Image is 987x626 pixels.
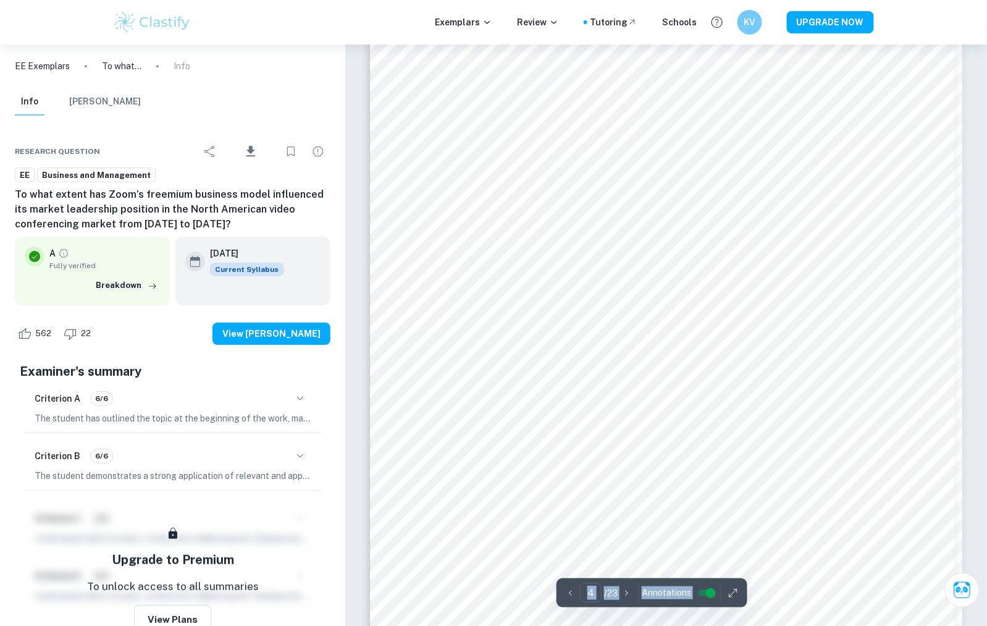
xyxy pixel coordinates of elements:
[20,362,325,381] h5: Examiner's summary
[35,469,311,483] p: The student demonstrates a strong application of relevant and appropriate source material to the ...
[37,167,156,183] a: Business and Management
[174,59,190,73] p: Info
[210,263,284,276] span: Current Syllabus
[590,15,637,29] a: Tutoring
[517,15,559,29] p: Review
[102,59,141,73] p: To what extent has Zoom’s freemium business model influenced its market leadership position in th...
[112,551,234,569] h5: Upgrade to Premium
[74,328,98,340] span: 22
[306,139,330,164] div: Report issue
[15,187,330,232] h6: To what extent has Zoom’s freemium business model influenced its market leadership position in th...
[87,579,259,595] p: To unlock access to all summaries
[93,276,161,295] button: Breakdown
[15,169,34,182] span: EE
[15,324,58,344] div: Like
[435,15,492,29] p: Exemplars
[210,247,274,260] h6: [DATE]
[212,323,330,345] button: View [PERSON_NAME]
[225,135,276,167] div: Download
[58,248,69,259] a: Grade fully verified
[737,10,762,35] button: KV
[707,12,728,33] button: Help and Feedback
[210,263,284,276] div: This exemplar is based on the current syllabus. Feel free to refer to it for inspiration/ideas wh...
[15,88,44,116] button: Info
[15,167,35,183] a: EE
[91,450,112,462] span: 6/6
[945,573,980,607] button: Ask Clai
[198,139,222,164] div: Share
[69,88,141,116] button: [PERSON_NAME]
[642,586,691,599] span: Annotations
[35,412,311,425] p: The student has outlined the topic at the beginning of the work, making the purpose of the resear...
[604,586,618,600] p: / 23
[61,324,98,344] div: Dislike
[15,59,70,73] a: EE Exemplars
[15,146,100,157] span: Research question
[28,328,58,340] span: 562
[787,11,874,33] button: UPGRADE NOW
[38,169,155,182] span: Business and Management
[743,15,757,29] h6: KV
[49,260,161,271] span: Fully verified
[91,393,112,404] span: 6/6
[49,247,56,260] p: A
[662,15,697,29] a: Schools
[279,139,303,164] div: Bookmark
[35,449,80,463] h6: Criterion B
[35,392,80,405] h6: Criterion A
[113,10,191,35] img: Clastify logo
